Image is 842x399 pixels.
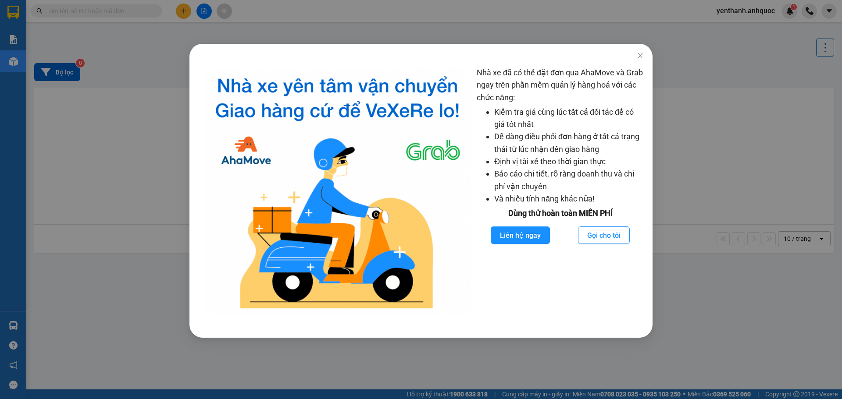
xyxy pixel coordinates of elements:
span: close [637,52,644,59]
li: Định vị tài xế theo thời gian thực [494,155,644,168]
img: logo [205,67,470,316]
span: Gọi cho tôi [587,230,621,241]
li: Báo cáo chi tiết, rõ ràng doanh thu và chi phí vận chuyển [494,168,644,193]
div: Nhà xe đã có thể đặt đơn qua AhaMove và Grab ngay trên phần mềm quản lý hàng hoá với các chức năng: [477,67,644,316]
button: Liên hệ ngay [491,226,550,244]
li: Kiểm tra giá cùng lúc tất cả đối tác để có giá tốt nhất [494,106,644,131]
li: Dễ dàng điều phối đơn hàng ở tất cả trạng thái từ lúc nhận đến giao hàng [494,131,644,155]
div: Dùng thử hoàn toàn MIỄN PHÍ [477,207,644,219]
li: Và nhiều tính năng khác nữa! [494,193,644,205]
span: Liên hệ ngay [500,230,541,241]
button: Close [628,44,653,68]
button: Gọi cho tôi [578,226,630,244]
